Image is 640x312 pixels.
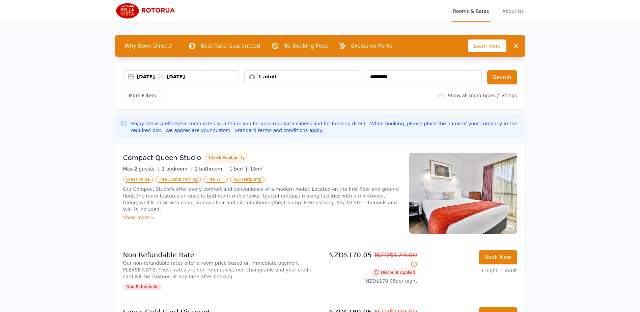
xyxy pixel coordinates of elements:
[283,42,328,50] p: No Booking Fees
[162,166,192,172] span: 1 bedroom |
[123,186,401,213] p: Our Compact Studio's offer every comfort and convenience of a modern motel. Located on the first ...
[468,40,506,52] span: Learn more
[200,42,260,50] p: Best Rate Guaranteed
[131,120,520,134] p: Enjoy these preferential room rates as a thank you for your regular business and for booking dire...
[479,250,517,264] button: Book Now
[423,267,517,274] p: 1 night, 1 adult
[351,42,392,50] p: Exclusive Perks
[229,166,247,172] span: 1 bed |
[203,176,228,183] span: Free WiFi
[123,90,162,101] span: More Filters
[195,166,227,172] span: 1 bathroom |
[123,250,317,260] p: Non Refundable Rate
[119,39,178,53] span: Why Book Direct?
[156,176,201,183] span: Free Onsite Parking
[323,278,417,284] p: NZD$170.05 per night
[250,166,262,172] span: 15m²
[123,260,317,280] p: Our non-refundable rates offer a room price based on immediate payment. PLEASE NOTE: These rates ...
[323,250,417,269] p: NZD$170.05
[487,70,517,84] button: Search
[123,284,162,290] span: Non Refundable
[115,3,180,19] img: Bella Vista Rotorua
[372,269,417,276] span: Discount Applied
[123,176,153,183] span: Great Value
[448,93,517,98] label: Show all room types / listings
[245,73,360,80] div: 1 adult
[123,153,201,162] h3: Compact Queen Studio
[123,166,159,172] span: Max 2 guests |
[123,214,401,221] div: Show more >
[137,73,239,80] div: [DATE] [DATE]
[374,251,417,259] span: NZD$179.00
[205,153,248,163] button: Check Availability
[230,176,265,183] span: AC/Heatpump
